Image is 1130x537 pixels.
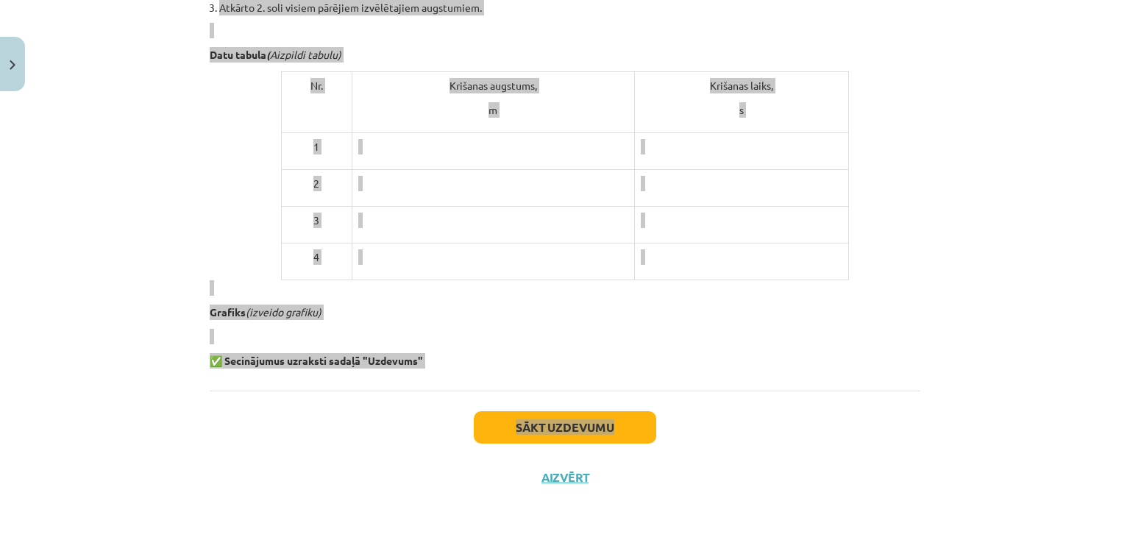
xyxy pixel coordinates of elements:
[358,78,628,93] p: Krišanas augstums,
[288,78,346,93] p: Nr.
[641,78,842,93] p: Krišanas laiks,
[210,353,920,369] p: ✅
[358,102,628,118] p: m
[537,470,593,485] button: Aizvērt
[288,139,346,154] p: 1
[266,48,270,61] em: (
[210,305,246,319] b: Grafiks
[224,354,423,367] b: Secinājumus uzraksti sadaļā "Uzdevums"
[288,176,346,191] p: 2
[10,60,15,70] img: icon-close-lesson-0947bae3869378f0d4975bcd49f059093ad1ed9edebbc8119c70593378902aed.svg
[288,249,346,265] p: 4
[641,102,842,118] p: s
[246,305,321,319] em: (izveido grafiku)
[270,48,341,61] em: Aizpildi tabulu)
[474,411,656,444] button: Sākt uzdevumu
[210,48,270,61] b: Datu tabula
[288,213,346,228] p: 3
